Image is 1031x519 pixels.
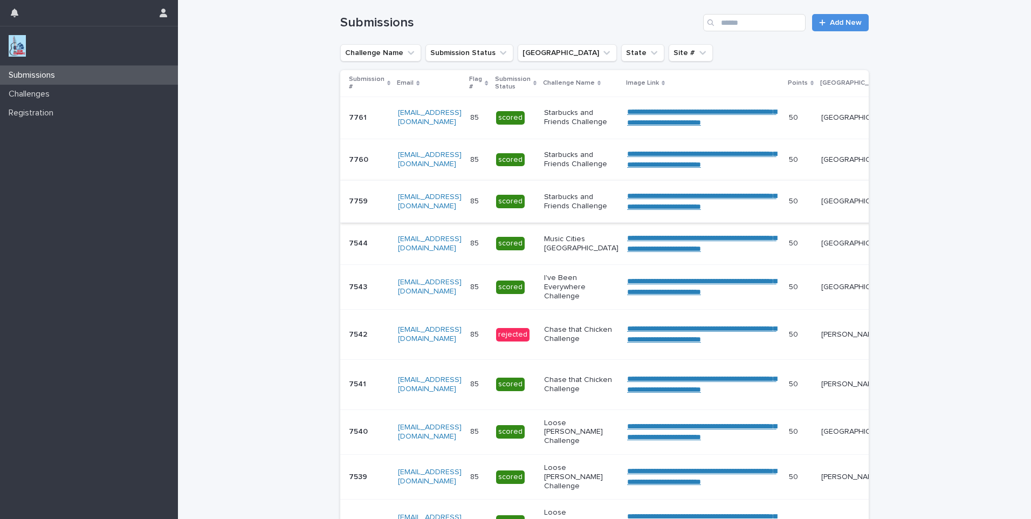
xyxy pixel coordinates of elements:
p: 85 [470,378,481,389]
button: Challenge Name [340,44,421,62]
div: scored [496,153,525,167]
div: scored [496,470,525,484]
p: 85 [470,281,481,292]
a: [EMAIL_ADDRESS][DOMAIN_NAME] [398,468,462,485]
img: jxsLJbdS1eYBI7rVAS4p [9,35,26,57]
p: Loose [PERSON_NAME] Challenge [544,419,618,446]
h1: Submissions [340,15,699,31]
p: 85 [470,111,481,122]
p: [GEOGRAPHIC_DATA] [821,197,896,206]
p: 85 [470,153,481,165]
p: 50 [789,328,800,339]
p: Submission Status [495,73,531,93]
a: Add New [812,14,869,31]
p: [PERSON_NAME] [821,473,896,482]
p: Registration [4,108,62,118]
p: Submissions [4,70,64,80]
a: [EMAIL_ADDRESS][DOMAIN_NAME] [398,326,462,343]
p: Points [788,77,808,89]
p: 50 [789,470,800,482]
p: 85 [470,470,481,482]
a: [EMAIL_ADDRESS][DOMAIN_NAME] [398,278,462,295]
p: Submission # [349,73,384,93]
p: 7542 [349,328,369,339]
p: 7759 [349,195,370,206]
div: scored [496,425,525,439]
p: Starbucks and Friends Challenge [544,193,618,211]
p: Email [397,77,414,89]
p: Chase that Chicken Challenge [544,325,618,344]
p: 50 [789,425,800,436]
p: Challenges [4,89,58,99]
button: Submission Status [425,44,513,62]
p: 7539 [349,470,369,482]
input: Search [703,14,806,31]
button: Closest City [518,44,617,62]
a: [EMAIL_ADDRESS][DOMAIN_NAME] [398,376,462,393]
p: I've Been Everywhere Challenge [544,274,618,301]
p: 7543 [349,281,369,292]
p: [PERSON_NAME] [821,330,896,339]
p: Loose [PERSON_NAME] Challenge [544,463,618,490]
p: 85 [470,237,481,248]
p: 50 [789,237,800,248]
p: [PERSON_NAME] [821,380,896,389]
p: 85 [470,328,481,339]
p: [GEOGRAPHIC_DATA] [821,427,896,436]
div: scored [496,195,525,208]
a: [EMAIL_ADDRESS][DOMAIN_NAME] [398,235,462,252]
p: [GEOGRAPHIC_DATA] [821,239,896,248]
p: Flag # [469,73,482,93]
p: [GEOGRAPHIC_DATA] [821,283,896,292]
p: 7761 [349,111,369,122]
div: scored [496,281,525,294]
div: scored [496,378,525,391]
p: 50 [789,281,800,292]
p: 50 [789,111,800,122]
p: Challenge Name [543,77,595,89]
p: Music Cities [GEOGRAPHIC_DATA] [544,235,618,253]
p: Starbucks and Friends Challenge [544,151,618,169]
div: rejected [496,328,530,342]
p: [GEOGRAPHIC_DATA] [821,113,896,122]
p: 50 [789,153,800,165]
p: 7544 [349,237,370,248]
a: [EMAIL_ADDRESS][DOMAIN_NAME] [398,193,462,210]
a: [EMAIL_ADDRESS][DOMAIN_NAME] [398,424,462,440]
button: Site # [669,44,713,62]
p: 7760 [349,153,370,165]
button: State [621,44,664,62]
p: 50 [789,195,800,206]
a: [EMAIL_ADDRESS][DOMAIN_NAME] [398,109,462,126]
p: Starbucks and Friends Challenge [544,108,618,127]
p: 85 [470,195,481,206]
p: 85 [470,425,481,436]
div: scored [496,237,525,250]
p: 50 [789,378,800,389]
a: [EMAIL_ADDRESS][DOMAIN_NAME] [398,151,462,168]
p: Image Link [626,77,659,89]
div: scored [496,111,525,125]
span: Add New [830,19,862,26]
p: [GEOGRAPHIC_DATA] [820,77,888,89]
p: 7541 [349,378,368,389]
p: 7540 [349,425,370,436]
p: Chase that Chicken Challenge [544,375,618,394]
p: [GEOGRAPHIC_DATA] [821,155,896,165]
